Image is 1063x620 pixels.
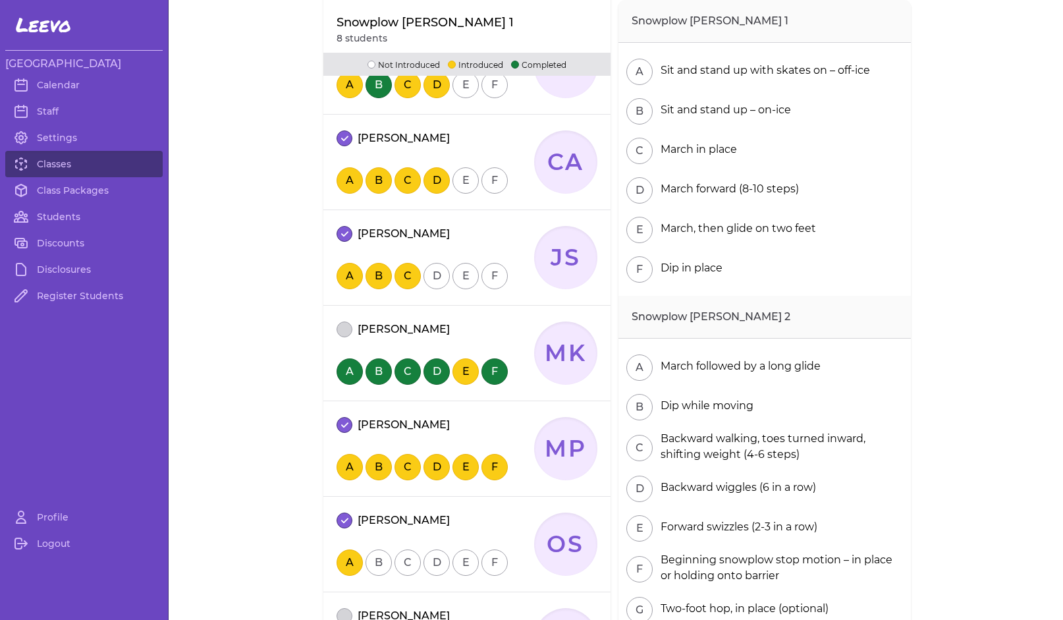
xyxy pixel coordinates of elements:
[655,63,870,78] div: Sit and stand up with skates on – off-ice
[655,601,829,617] div: Two-foot hop, in place (optional)
[5,177,163,204] a: Class Packages
[5,283,163,309] a: Register Students
[337,550,363,576] button: A
[5,230,163,256] a: Discounts
[655,431,903,463] div: Backward walking, toes turned inward, shifting weight (4-6 steps)
[626,138,653,164] button: C
[547,530,585,558] text: OS
[366,550,392,576] button: B
[511,58,566,70] p: Completed
[366,72,392,98] button: B
[368,58,440,70] p: Not Introduced
[395,72,421,98] button: C
[655,221,816,237] div: March, then glide on two feet
[5,530,163,557] a: Logout
[337,263,363,289] button: A
[452,72,479,98] button: E
[337,454,363,480] button: A
[481,550,508,576] button: F
[626,59,653,85] button: A
[395,167,421,194] button: C
[626,354,653,381] button: A
[626,476,653,502] button: D
[337,72,363,98] button: A
[626,515,653,542] button: E
[481,454,508,480] button: F
[626,394,653,420] button: B
[395,358,421,385] button: C
[547,148,585,176] text: CA
[452,550,479,576] button: E
[395,454,421,480] button: C
[337,322,352,337] button: attendance
[358,322,450,337] p: [PERSON_NAME]
[545,339,587,367] text: MK
[452,167,479,194] button: E
[481,263,508,289] button: F
[655,102,791,118] div: Sit and stand up – on-ice
[481,72,508,98] button: F
[5,204,163,230] a: Students
[626,256,653,283] button: F
[655,519,817,535] div: Forward swizzles (2-3 in a row)
[655,358,821,374] div: March followed by a long glide
[423,550,450,576] button: D
[655,142,737,157] div: March in place
[358,130,450,146] p: [PERSON_NAME]
[337,226,352,242] button: attendance
[452,358,479,385] button: E
[366,167,392,194] button: B
[337,513,352,528] button: attendance
[626,177,653,204] button: D
[481,167,508,194] button: F
[358,417,450,433] p: [PERSON_NAME]
[655,480,816,495] div: Backward wiggles (6 in a row)
[366,454,392,480] button: B
[423,358,450,385] button: D
[337,358,363,385] button: A
[423,263,450,289] button: D
[452,263,479,289] button: E
[452,454,479,480] button: E
[550,244,582,271] text: JS
[358,226,450,242] p: [PERSON_NAME]
[395,263,421,289] button: C
[655,552,903,584] div: Beginning snowplow stop motion – in place or holding onto barrier
[655,398,753,414] div: Dip while moving
[366,263,392,289] button: B
[395,550,421,576] button: C
[337,417,352,433] button: attendance
[618,296,911,339] h2: Snowplow [PERSON_NAME] 2
[337,32,514,45] p: 8 students
[5,72,163,98] a: Calendar
[5,56,163,72] h3: [GEOGRAPHIC_DATA]
[5,504,163,530] a: Profile
[626,556,653,582] button: F
[626,217,653,243] button: E
[16,13,71,37] span: Leevo
[337,13,514,32] p: Snowplow [PERSON_NAME] 1
[337,167,363,194] button: A
[423,72,450,98] button: D
[448,58,503,70] p: Introduced
[5,256,163,283] a: Disclosures
[5,125,163,151] a: Settings
[655,260,722,276] div: Dip in place
[366,358,392,385] button: B
[5,151,163,177] a: Classes
[626,98,653,125] button: B
[423,454,450,480] button: D
[481,358,508,385] button: F
[655,181,799,197] div: March forward (8-10 steps)
[626,435,653,461] button: C
[548,53,584,80] text: Bs
[423,167,450,194] button: D
[5,98,163,125] a: Staff
[545,435,587,463] text: MP
[337,130,352,146] button: attendance
[358,513,450,528] p: [PERSON_NAME]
